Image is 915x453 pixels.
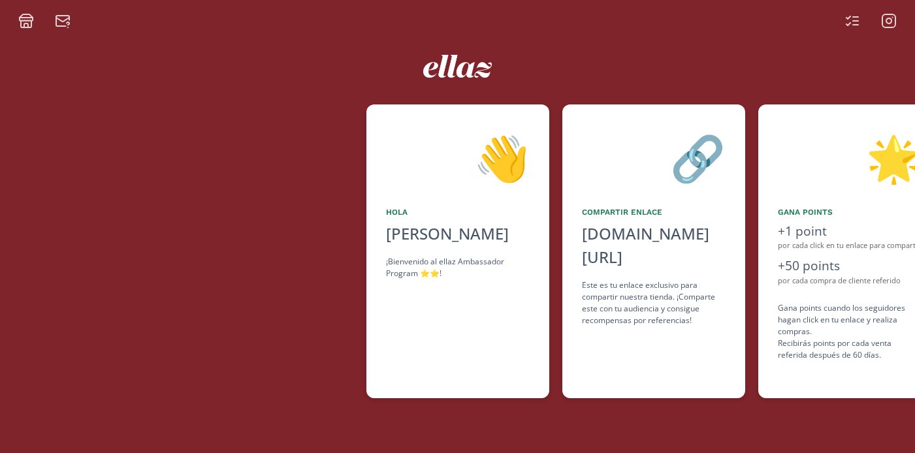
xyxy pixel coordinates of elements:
div: Este es tu enlace exclusivo para compartir nuestra tienda. ¡Comparte este con tu audiencia y cons... [582,279,726,326]
div: Hola [386,206,530,218]
div: 👋 [386,124,530,191]
div: [DOMAIN_NAME][URL] [582,222,726,269]
div: Compartir Enlace [582,206,726,218]
div: ¡Bienvenido al ellaz Ambassador Program ⭐️⭐️! [386,256,530,279]
div: [PERSON_NAME] [386,222,530,245]
div: 🔗 [582,124,726,191]
img: ew9eVGDHp6dD [423,55,492,78]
